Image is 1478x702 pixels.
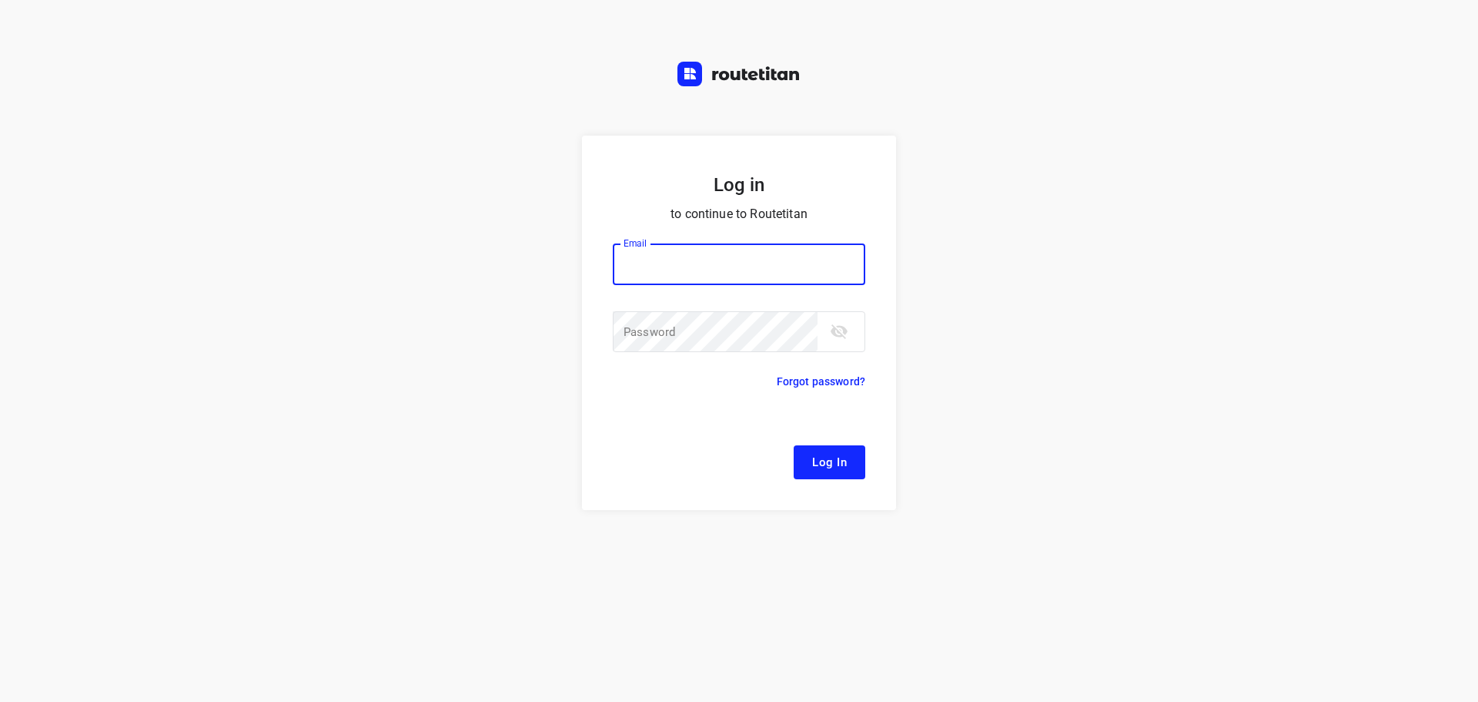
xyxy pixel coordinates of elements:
span: Log In [812,452,847,472]
h5: Log in [613,173,865,197]
p: Forgot password? [777,372,865,391]
img: Routetitan [677,62,801,86]
p: to continue to Routetitan [613,203,865,225]
button: toggle password visibility [824,316,854,347]
button: Log In [794,445,865,479]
